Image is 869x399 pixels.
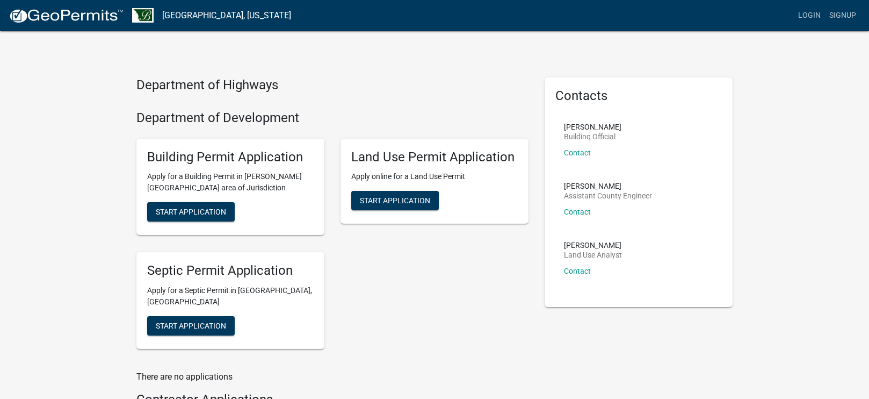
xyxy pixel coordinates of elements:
[564,148,591,157] a: Contact
[162,6,291,25] a: [GEOGRAPHIC_DATA], [US_STATE]
[555,88,722,104] h5: Contacts
[794,5,825,26] a: Login
[351,191,439,210] button: Start Application
[147,316,235,336] button: Start Application
[136,370,528,383] p: There are no applications
[351,171,518,182] p: Apply online for a Land Use Permit
[564,208,591,216] a: Contact
[351,149,518,165] h5: Land Use Permit Application
[147,171,314,194] p: Apply for a Building Permit in [PERSON_NAME][GEOGRAPHIC_DATA] area of Jurisdiction
[564,251,622,259] p: Land Use Analyst
[147,263,314,279] h5: Septic Permit Application
[136,77,528,93] h4: Department of Highways
[132,8,154,23] img: Benton County, Minnesota
[147,285,314,308] p: Apply for a Septic Permit in [GEOGRAPHIC_DATA], [GEOGRAPHIC_DATA]
[147,149,314,165] h5: Building Permit Application
[156,208,226,216] span: Start Application
[360,196,430,205] span: Start Application
[564,182,652,190] p: [PERSON_NAME]
[564,133,621,140] p: Building Official
[147,202,235,222] button: Start Application
[564,267,591,275] a: Contact
[564,123,621,131] p: [PERSON_NAME]
[564,192,652,199] p: Assistant County Engineer
[156,322,226,330] span: Start Application
[564,241,622,249] p: [PERSON_NAME]
[825,5,860,26] a: Signup
[136,110,528,126] h4: Department of Development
